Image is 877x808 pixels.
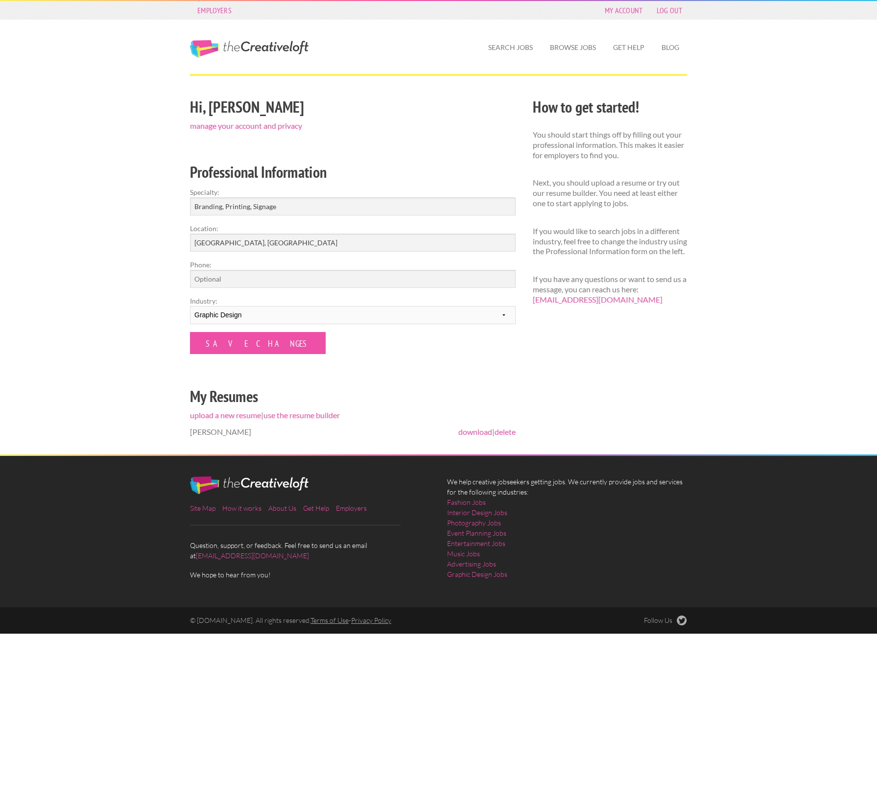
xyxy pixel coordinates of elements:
a: How it works [222,504,261,512]
a: Terms of Use [310,616,349,624]
a: Fashion Jobs [447,497,486,507]
a: Get Help [605,36,652,59]
input: Save Changes [190,332,326,354]
p: If you have any questions or want to send us a message, you can reach us here: [533,274,687,305]
img: The Creative Loft [190,476,308,494]
a: Site Map [190,504,215,512]
label: Location: [190,223,516,234]
a: upload a new resume [190,410,261,420]
a: Privacy Policy [351,616,391,624]
span: | [458,427,516,437]
a: [EMAIL_ADDRESS][DOMAIN_NAME] [533,295,663,304]
div: Question, support, or feedback. Feel free to send us an email at [182,476,439,580]
h2: How to get started! [533,96,687,118]
p: You should start things off by filling out your professional information. This makes it easier fo... [533,130,687,160]
h2: My Resumes [190,385,516,407]
a: delete [495,427,516,436]
input: e.g. New York, NY [190,234,516,252]
a: Advertising Jobs [447,559,496,569]
a: The Creative Loft [190,40,308,58]
a: Entertainment Jobs [447,538,505,548]
p: If you would like to search jobs in a different industry, feel free to change the industry using ... [533,226,687,257]
div: © [DOMAIN_NAME]. All rights reserved. - [182,616,568,625]
label: Specialty: [190,187,516,197]
a: Follow Us [644,616,687,625]
a: Get Help [303,504,329,512]
h2: Hi, [PERSON_NAME] [190,96,516,118]
a: Log Out [652,3,687,17]
a: My Account [600,3,648,17]
label: Phone: [190,260,516,270]
label: Industry: [190,296,516,306]
a: Search Jobs [480,36,541,59]
p: Next, you should upload a resume or try out our resume builder. You need at least either one to s... [533,178,687,208]
a: Music Jobs [447,548,480,559]
a: use the resume builder [263,410,340,420]
a: [EMAIL_ADDRESS][DOMAIN_NAME] [196,551,309,560]
a: Employers [336,504,367,512]
span: [PERSON_NAME] [190,427,251,436]
span: We hope to hear from you! [190,570,430,580]
h2: Professional Information [190,161,516,183]
a: download [458,427,492,436]
a: Blog [654,36,687,59]
a: Graphic Design Jobs [447,569,507,579]
div: We help creative jobseekers getting jobs. We currently provide jobs and services for the followin... [439,476,696,587]
input: Optional [190,270,516,288]
a: Event Planning Jobs [447,528,506,538]
a: About Us [268,504,296,512]
a: Interior Design Jobs [447,507,507,518]
a: Photography Jobs [447,518,501,528]
div: | [182,95,524,454]
a: manage your account and privacy [190,121,302,130]
a: Employers [192,3,237,17]
a: Browse Jobs [542,36,604,59]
